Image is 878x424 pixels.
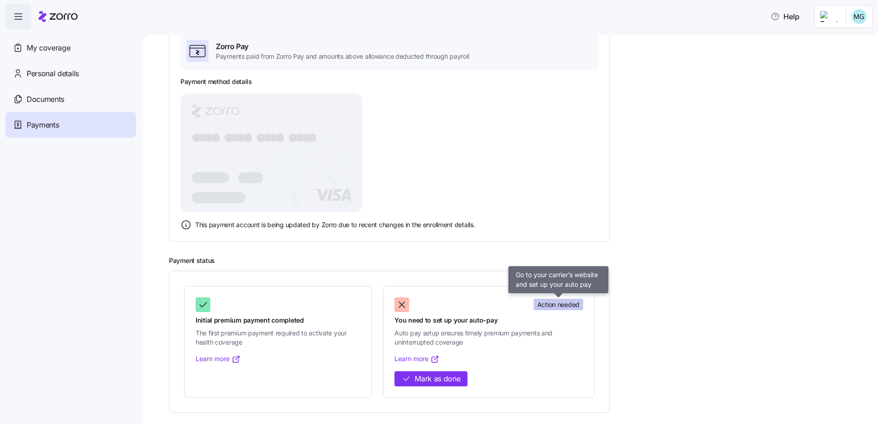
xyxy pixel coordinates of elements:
span: Action needed [537,300,580,309]
h2: Payment status [169,257,865,265]
tspan: ● [243,131,253,144]
span: Initial premium payment completed [196,316,360,325]
span: Zorro Pay [216,41,469,52]
span: Auto pay setup ensures timely premium payments and uninterrupted coverage [394,329,583,347]
tspan: ● [294,131,305,144]
tspan: ● [307,131,318,144]
tspan: ● [198,131,208,144]
a: Personal details [6,61,136,86]
tspan: ● [211,131,221,144]
img: Employer logo [820,11,839,22]
tspan: ● [275,131,286,144]
tspan: ● [269,131,279,144]
tspan: ● [301,131,311,144]
span: You need to set up your auto-pay [394,316,583,325]
button: Help [763,7,807,26]
tspan: ● [204,131,215,144]
span: Personal details [27,68,79,79]
a: Payments [6,112,136,138]
button: Mark as done [394,371,467,386]
tspan: ● [288,131,298,144]
a: Learn more [196,354,241,363]
tspan: ● [230,131,241,144]
a: My coverage [6,35,136,61]
tspan: ● [256,131,266,144]
tspan: ● [262,131,273,144]
span: Help [771,11,799,22]
tspan: ● [236,131,247,144]
span: Payments [27,119,59,131]
tspan: ● [224,131,234,144]
span: Mark as done [415,373,460,385]
span: My coverage [27,42,70,54]
a: Documents [6,86,136,112]
h3: Payment method details [180,77,252,86]
span: The first premium payment required to activate your health coverage [196,329,360,347]
tspan: ● [191,131,202,144]
span: Payments paid from Zorro Pay and amounts above allowance deducted through payroll [216,52,469,61]
a: Learn more [394,354,439,363]
span: This payment account is being updated by Zorro due to recent changes in the enrollment details. [195,220,475,229]
span: Documents [27,94,64,105]
img: 20e76f2b4822eea614bb37d8390ae2aa [852,9,867,24]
